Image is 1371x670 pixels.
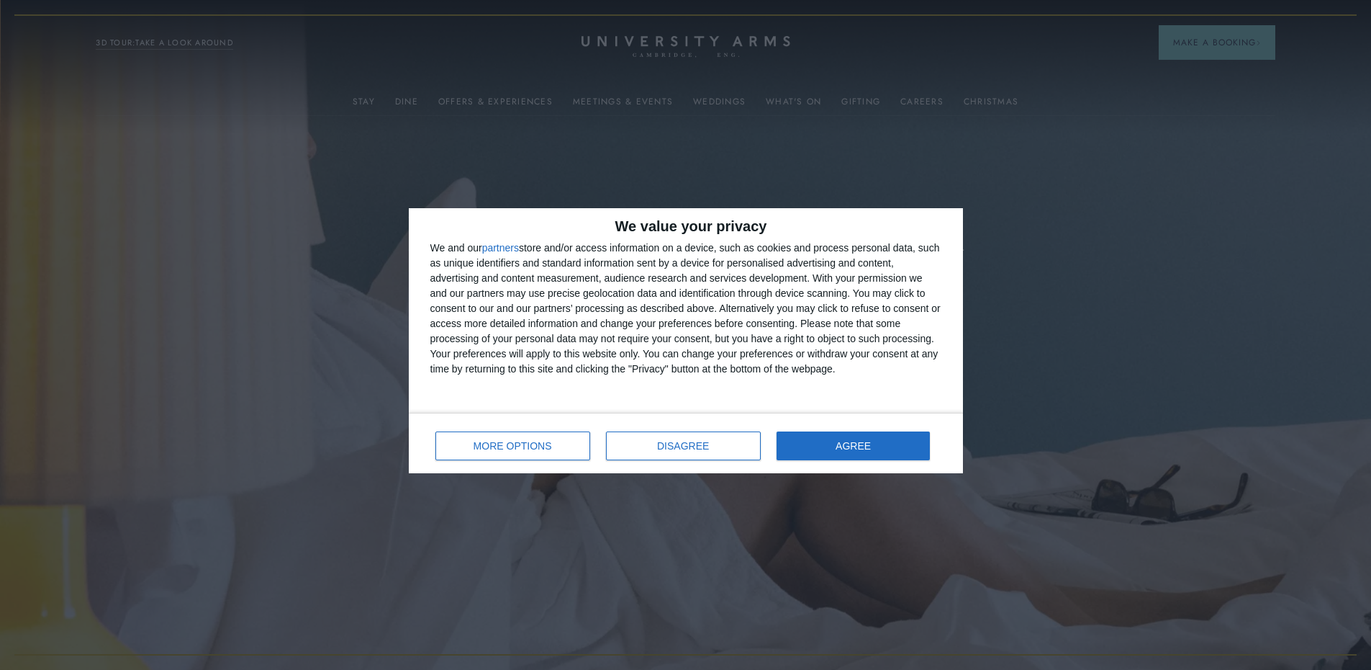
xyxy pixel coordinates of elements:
button: partners [482,243,519,253]
span: MORE OPTIONS [474,441,552,451]
h2: We value your privacy [430,219,941,233]
button: DISAGREE [606,432,761,460]
span: AGREE [836,441,871,451]
div: We and our store and/or access information on a device, such as cookies and process personal data... [430,241,941,377]
span: DISAGREE [657,441,709,451]
button: AGREE [777,432,931,460]
div: qc-cmp2-ui [409,208,963,473]
button: MORE OPTIONS [435,432,590,460]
